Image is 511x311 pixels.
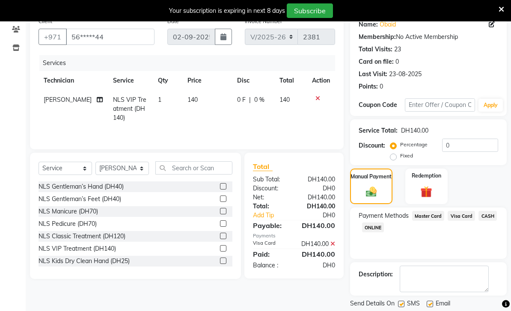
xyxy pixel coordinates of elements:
[359,57,394,66] div: Card on file:
[359,211,409,220] span: Payment Methods
[294,249,342,259] div: DH140.00
[39,55,342,71] div: Services
[359,126,398,135] div: Service Total:
[279,96,290,104] span: 140
[66,29,154,45] input: Search by Name/Mobile/Email/Code
[39,219,97,228] div: NLS Pedicure (DH70)
[294,193,342,202] div: DH140.00
[237,95,246,104] span: 0 F
[407,299,420,310] span: SMS
[380,82,383,91] div: 0
[359,82,378,91] div: Points:
[44,96,92,104] span: [PERSON_NAME]
[155,161,232,175] input: Search or Scan
[350,299,395,310] span: Send Details On
[182,71,232,90] th: Price
[412,211,445,221] span: Master Card
[287,3,333,18] button: Subscribe
[417,185,436,199] img: _gift.svg
[249,95,251,104] span: |
[307,71,335,90] th: Action
[158,96,161,104] span: 1
[232,71,274,90] th: Disc
[247,184,294,193] div: Discount:
[405,98,475,112] input: Enter Offer / Coupon Code
[254,95,264,104] span: 0 %
[39,195,121,204] div: NLS Gentleman’s Feet (DH40)
[478,99,503,112] button: Apply
[39,207,98,216] div: NLS Manicure (DH70)
[395,57,399,66] div: 0
[247,211,302,220] a: Add Tip
[169,6,285,15] div: Your subscription is expiring in next 8 days
[359,33,396,41] div: Membership:
[167,18,179,25] label: Date
[401,126,428,135] div: DH140.00
[113,96,146,121] span: NLS VIP Treatment (DH140)
[359,33,498,41] div: No Active Membership
[39,244,116,253] div: NLS VIP Treatment (DH140)
[187,96,198,104] span: 140
[39,232,125,241] div: NLS Classic Treatment (DH120)
[274,71,306,90] th: Total
[359,270,393,279] div: Description:
[39,257,130,266] div: NLS Kids Dry Clean Hand (DH25)
[302,211,341,220] div: DH0
[412,172,441,180] label: Redemption
[253,162,273,171] span: Total
[478,211,497,221] span: CASH
[247,202,294,211] div: Total:
[294,240,342,249] div: DH140.00
[359,20,378,29] div: Name:
[245,18,282,25] label: Invoice Number
[39,29,67,45] button: +971
[39,71,108,90] th: Technician
[359,45,392,54] div: Total Visits:
[247,261,294,270] div: Balance :
[394,45,401,54] div: 23
[153,71,182,90] th: Qty
[362,222,384,232] span: ONLINE
[247,193,294,202] div: Net:
[39,18,52,25] label: Client
[359,101,405,110] div: Coupon Code
[448,211,475,221] span: Visa Card
[39,182,124,191] div: NLS Gentleman’s Hand (DH40)
[253,232,335,240] div: Payments
[294,175,342,184] div: DH140.00
[294,202,342,211] div: DH140.00
[359,141,385,150] div: Discount:
[108,71,153,90] th: Service
[351,173,392,181] label: Manual Payment
[359,70,387,79] div: Last Visit:
[400,152,413,160] label: Fixed
[389,70,422,79] div: 23-08-2025
[294,261,342,270] div: DH0
[380,20,396,29] a: Obaid
[362,186,380,198] img: _cash.svg
[247,240,294,249] div: Visa Card
[436,299,450,310] span: Email
[247,175,294,184] div: Sub Total:
[247,249,294,259] div: Paid:
[294,220,342,231] div: DH140.00
[400,141,428,148] label: Percentage
[294,184,342,193] div: DH0
[247,220,294,231] div: Payable:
